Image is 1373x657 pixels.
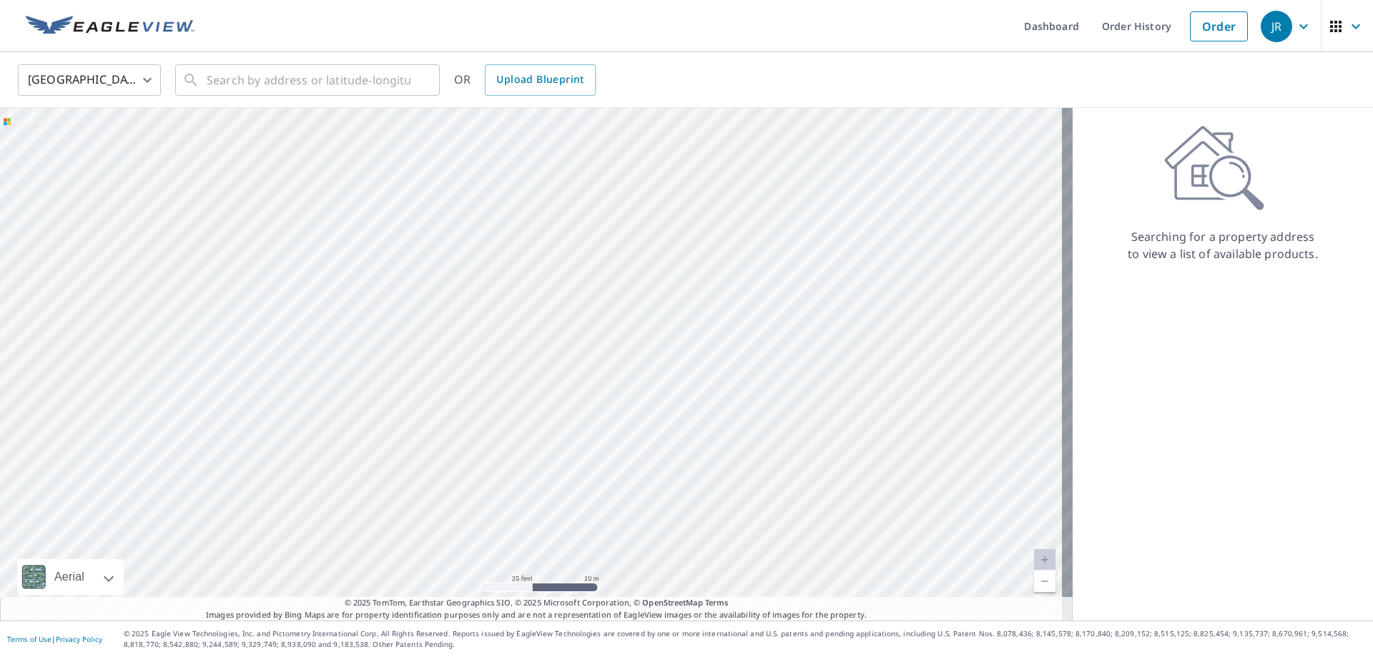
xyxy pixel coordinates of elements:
a: Privacy Policy [56,634,102,644]
img: EV Logo [26,16,195,37]
a: Upload Blueprint [485,64,595,96]
div: [GEOGRAPHIC_DATA] [18,60,161,100]
a: Terms of Use [7,634,51,644]
p: | [7,635,102,643]
a: Current Level 20, Zoom Out [1034,570,1055,592]
a: Order [1190,11,1248,41]
a: OpenStreetMap [642,597,702,608]
div: JR [1261,11,1292,42]
div: Aerial [50,559,89,595]
input: Search by address or latitude-longitude [207,60,410,100]
a: Current Level 20, Zoom In Disabled [1034,549,1055,570]
span: Upload Blueprint [496,71,584,89]
a: Terms [705,597,729,608]
span: © 2025 TomTom, Earthstar Geographics SIO, © 2025 Microsoft Corporation, © [345,597,729,609]
div: OR [454,64,596,96]
p: Searching for a property address to view a list of available products. [1127,228,1319,262]
div: Aerial [17,559,124,595]
p: © 2025 Eagle View Technologies, Inc. and Pictometry International Corp. All Rights Reserved. Repo... [124,628,1366,650]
